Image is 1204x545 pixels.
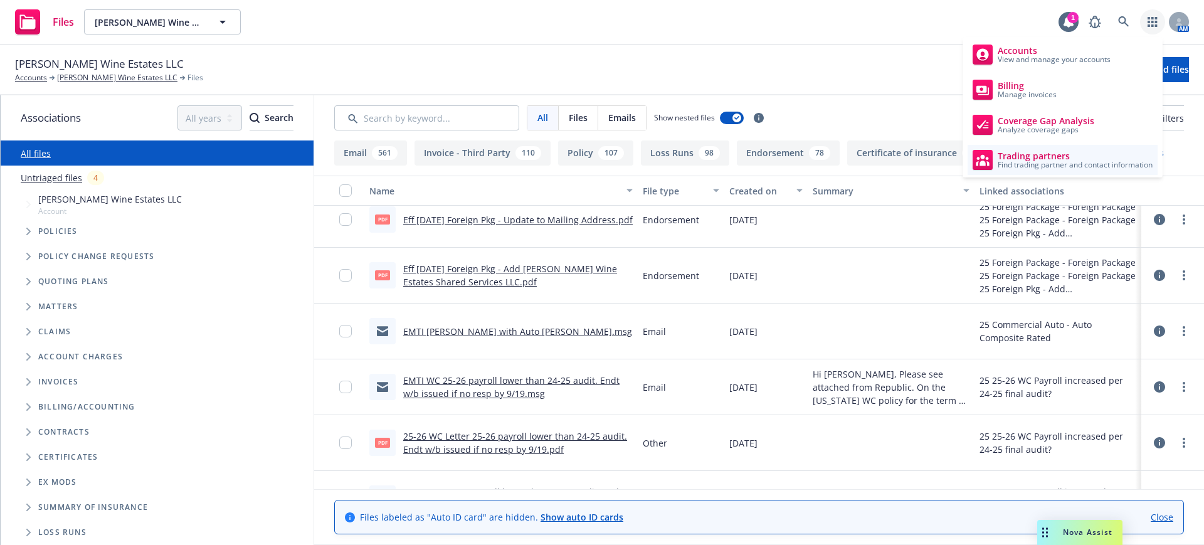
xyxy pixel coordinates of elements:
a: Accounts [15,72,47,83]
button: Nova Assist [1037,520,1122,545]
span: Claims [38,328,71,336]
a: more [1176,212,1191,227]
span: Billing [998,81,1057,91]
span: Upload files [1138,63,1189,75]
input: Select all [339,184,352,197]
div: 561 [372,146,398,160]
span: Policies [38,228,78,235]
input: Search by keyword... [334,105,519,130]
a: EMTI [PERSON_NAME] with Auto [PERSON_NAME].msg [403,325,632,337]
span: [DATE] [729,437,758,450]
input: Toggle Row Selected [339,381,352,393]
span: Loss Runs [38,529,87,536]
a: Files [10,4,79,40]
div: Search [250,106,293,130]
button: Policy [558,140,633,166]
span: Summary of insurance [38,504,148,511]
button: Email [334,140,407,166]
a: [PERSON_NAME] Wine Estates LLC [57,72,177,83]
a: Close [1151,511,1173,524]
a: more [1176,435,1191,450]
a: more [1176,379,1191,394]
span: Email [643,325,666,338]
span: pdf [375,270,390,280]
span: Matters [38,303,78,310]
button: Linked associations [974,176,1141,206]
a: Accounts [968,40,1158,70]
a: EMFC WC 25-26 payroll lower than 24-25 audit. Endt w/b issued if no resp by 9/19.msg [403,486,622,511]
span: Analyze coverage gaps [998,126,1094,134]
div: 25 Commercial Auto - Auto Composite Rated [980,318,1136,344]
a: Billing [968,75,1158,105]
span: Contracts [38,428,90,436]
button: SearchSearch [250,105,293,130]
div: 78 [809,146,830,160]
span: View and manage your accounts [998,56,1111,63]
span: Files [53,17,74,27]
span: Policy change requests [38,253,154,260]
div: 107 [598,146,624,160]
div: 25 25-26 WC Payroll increased per 24-25 final audit? [980,485,1136,512]
span: [DATE] [729,381,758,394]
div: 98 [699,146,720,160]
input: Toggle Row Selected [339,325,352,337]
span: [DATE] [729,269,758,282]
div: 4 [87,171,104,185]
div: 25 25-26 WC Payroll increased per 24-25 final audit? [980,430,1136,456]
input: Toggle Row Selected [339,213,352,226]
span: Hi [PERSON_NAME], Please see attached from Republic. On the [US_STATE] WC policy for the term of ... [813,368,969,407]
a: 25-26 WC Letter 25-26 payroll lower than 24-25 audit. Endt w/b issued if no resp by 9/19.pdf [403,430,627,455]
span: [PERSON_NAME] Wine Estates LLC [15,56,184,72]
div: 58 [962,146,983,160]
span: pdf [375,438,390,447]
span: [DATE] [729,213,758,226]
span: Filters [1158,112,1184,125]
a: more [1176,268,1191,283]
span: Coverage Gap Analysis [998,116,1094,126]
div: 25 Foreign Package - Foreign Package [980,269,1136,282]
a: Report a Bug [1082,9,1107,34]
span: Nova Assist [1063,527,1112,537]
span: Accounts [998,46,1111,56]
span: Manage invoices [998,91,1057,98]
span: [PERSON_NAME] Wine Estates LLC [95,16,203,29]
span: [PERSON_NAME] Wine Estates LLC [38,193,182,206]
span: Account [38,206,182,216]
a: Search [1111,9,1136,34]
div: Linked associations [980,184,1136,198]
button: Name [364,176,638,206]
div: Tree Example [1,190,314,394]
a: more [1176,324,1191,339]
span: Other [643,437,667,450]
span: Files labeled as "Auto ID card" are hidden. [360,511,623,524]
a: Switch app [1140,9,1165,34]
span: Files [187,72,203,83]
button: Summary [808,176,974,206]
a: EMTI WC 25-26 payroll lower than 24-25 audit. Endt w/b issued if no resp by 9/19.msg [403,374,620,399]
span: Billing/Accounting [38,403,135,411]
div: 1 [1067,12,1079,23]
div: Name [369,184,619,198]
span: Account charges [38,353,123,361]
div: 25 Foreign Pkg - Add [PERSON_NAME] Wine Estates - Shared Services LLC & Update Mailing Address to... [980,226,1136,240]
div: 25 Foreign Pkg - Add [PERSON_NAME] Wine Estates - Shared Services LLC & Update Mailing Address to... [980,282,1136,295]
span: Endorsement [643,213,699,226]
span: Emails [608,111,636,124]
button: Loss Runs [641,140,729,166]
span: Show nested files [654,112,715,123]
div: File type [643,184,705,198]
div: 25 Foreign Package - Foreign Package [980,256,1136,269]
span: Find trading partner and contact information [998,161,1153,169]
span: Associations [21,110,81,126]
div: 25 Foreign Package - Foreign Package [980,200,1136,213]
span: Trading partners [998,151,1153,161]
span: pdf [375,214,390,224]
span: Quoting plans [38,278,109,285]
span: Certificates [38,453,98,461]
span: Ex Mods [38,479,77,486]
a: Eff [DATE] Foreign Pkg - Add [PERSON_NAME] Wine Estates Shared Services LLC.pdf [403,263,617,288]
button: Endorsement [737,140,840,166]
svg: Search [250,113,260,123]
button: Created on [724,176,808,206]
button: [PERSON_NAME] Wine Estates LLC [84,9,241,34]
